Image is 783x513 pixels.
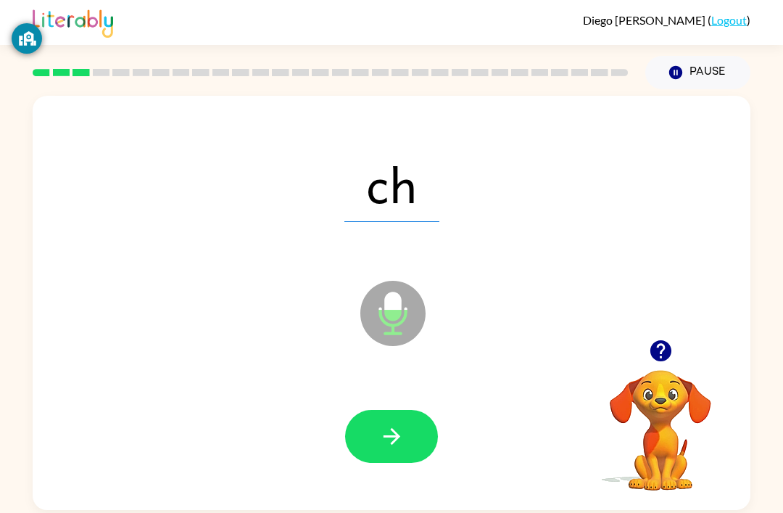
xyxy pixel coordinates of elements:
[344,147,439,222] span: ch
[711,13,747,27] a: Logout
[645,56,750,89] button: Pause
[588,348,733,493] video: Your browser must support playing .mp4 files to use Literably. Please try using another browser.
[12,23,42,54] button: GoGuardian Privacy Information
[583,13,708,27] span: Diego [PERSON_NAME]
[583,13,750,27] div: ( )
[33,6,113,38] img: Literably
